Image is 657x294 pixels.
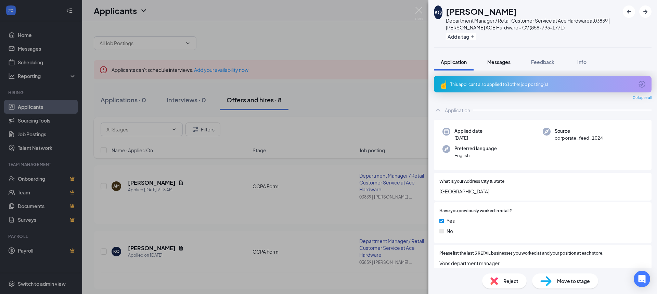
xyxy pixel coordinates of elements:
div: Open Intercom Messenger [634,271,650,287]
div: Department Manager / Retail Customer Service at Ace Hardware at 03839 | [PERSON_NAME] ACE Hardwar... [446,17,619,31]
span: corporate_feed_1024 [555,135,603,141]
span: [GEOGRAPHIC_DATA] [439,188,646,195]
span: Messages [487,59,511,65]
span: Vons department manager Harbor freight tools senior sales associate Home depot sales associate [439,259,646,282]
span: No [447,227,453,235]
span: Source [555,128,603,135]
span: Yes [447,217,455,225]
button: PlusAdd a tag [446,33,476,40]
button: ArrowRight [639,5,652,18]
div: KQ [435,9,442,16]
span: Please list the last 3 RETAIL businesses you worked at and your position at each store. [439,250,604,257]
span: Applied date [454,128,482,135]
span: Move to stage [557,277,590,285]
span: Collapse all [633,95,652,101]
span: Reject [503,277,518,285]
svg: ArrowCircle [638,80,646,88]
span: Preferred language [454,145,497,152]
svg: ChevronUp [434,106,442,114]
span: What is your Address City & State [439,178,504,185]
span: [DATE] [454,135,482,141]
div: This applicant also applied to 1 other job posting(s) [450,81,634,87]
h1: [PERSON_NAME] [446,5,517,17]
span: English [454,152,497,159]
span: Have you previously worked in retail? [439,208,512,214]
button: ArrowLeftNew [623,5,635,18]
svg: Plus [471,35,475,39]
svg: ArrowRight [641,8,649,16]
span: Feedback [531,59,554,65]
span: Info [577,59,587,65]
span: Application [441,59,467,65]
svg: ArrowLeftNew [625,8,633,16]
div: Application [445,107,470,114]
